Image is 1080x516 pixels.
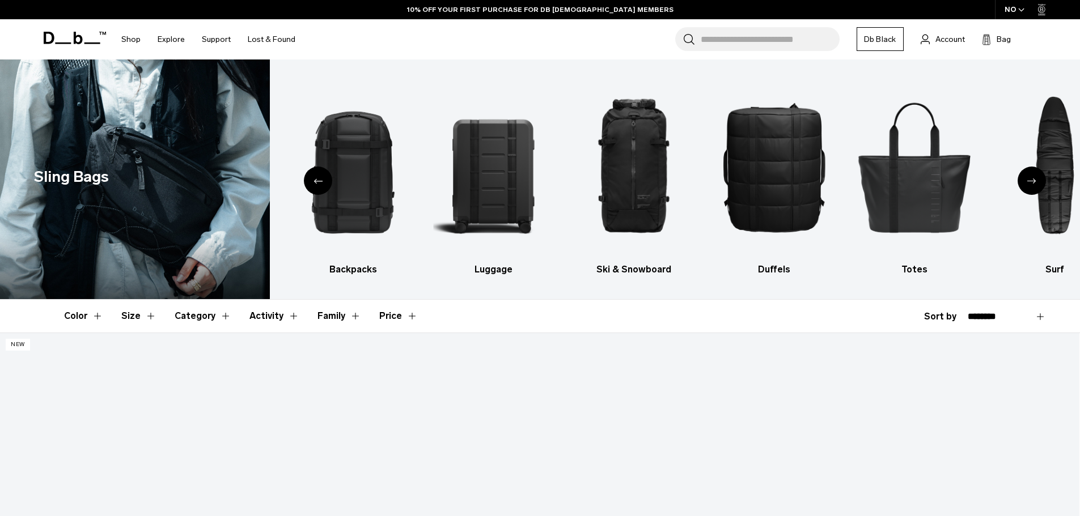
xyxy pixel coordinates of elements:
[407,5,674,15] a: 10% OFF YOUR FIRST PURCHASE FOR DB [DEMOGRAPHIC_DATA] MEMBERS
[248,19,295,59] a: Lost & Found
[854,263,975,276] h3: Totes
[153,76,273,276] a: Db All products
[317,300,361,332] button: Toggle Filter
[121,19,141,59] a: Shop
[175,300,231,332] button: Toggle Filter
[304,167,332,195] div: Previous slide
[64,300,103,332] button: Toggle Filter
[379,300,418,332] button: Toggle Price
[574,76,694,276] a: Db Ski & Snowboard
[113,19,304,59] nav: Main Navigation
[433,76,554,276] li: 3 / 10
[153,76,273,276] li: 1 / 10
[153,76,273,257] img: Db
[921,32,965,46] a: Account
[293,263,413,276] h3: Backpacks
[249,300,299,332] button: Toggle Filter
[714,263,835,276] h3: Duffels
[202,19,231,59] a: Support
[935,33,965,45] span: Account
[997,33,1011,45] span: Bag
[433,76,554,276] a: Db Luggage
[34,165,109,189] h1: Sling Bags
[574,76,694,276] li: 4 / 10
[6,339,30,351] p: New
[293,76,413,276] li: 2 / 10
[574,263,694,276] h3: Ski & Snowboard
[293,76,413,257] img: Db
[1018,167,1046,195] div: Next slide
[153,263,273,276] h3: All products
[857,27,904,51] a: Db Black
[121,300,156,332] button: Toggle Filter
[854,76,975,257] img: Db
[982,32,1011,46] button: Bag
[293,76,413,276] a: Db Backpacks
[854,76,975,276] a: Db Totes
[433,76,554,257] img: Db
[854,76,975,276] li: 6 / 10
[714,76,835,276] a: Db Duffels
[714,76,835,257] img: Db
[714,76,835,276] li: 5 / 10
[433,263,554,276] h3: Luggage
[574,76,694,257] img: Db
[158,19,185,59] a: Explore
